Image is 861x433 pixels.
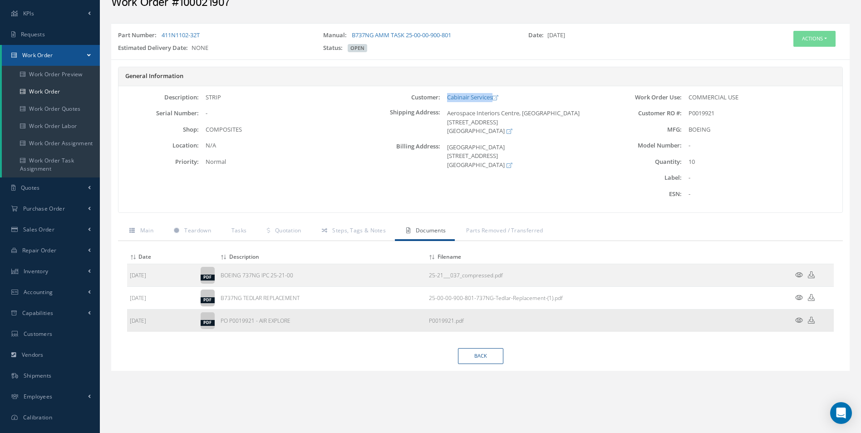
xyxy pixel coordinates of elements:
[466,226,543,234] span: Parts Removed / Transferred
[201,297,215,303] div: pdf
[22,351,44,359] span: Vendors
[601,94,681,101] label: Work Order Use:
[162,222,220,241] a: Teardown
[218,250,426,264] th: Description
[2,66,100,83] a: Work Order Preview
[310,222,395,241] a: Steps, Tags & Notes
[601,158,681,165] label: Quantity:
[429,294,563,302] a: Download
[2,152,100,177] a: Work Order Task Assignment
[118,158,199,165] label: Priority:
[682,173,842,182] div: -
[127,310,198,332] td: [DATE]
[682,141,842,150] div: -
[447,93,498,101] a: Cabinair Services
[416,226,446,234] span: Documents
[2,45,100,66] a: Work Order
[429,271,503,279] a: Download
[206,109,207,117] span: -
[360,143,440,170] label: Billing Address:
[111,44,316,56] div: NONE
[429,317,464,325] a: Download
[808,271,815,279] a: Download
[22,246,57,254] span: Repair Order
[231,226,247,234] span: Tasks
[795,271,803,279] a: Preview
[118,31,160,40] label: Part Number:
[118,94,199,101] label: Description:
[2,118,100,135] a: Work Order Labor
[522,31,727,44] div: [DATE]
[24,288,53,296] span: Accounting
[682,93,842,102] div: COMMERCIAL USE
[528,31,547,40] label: Date:
[218,264,426,287] td: BOEING 737NG IPC 25-21-00
[682,125,842,134] div: BOEING
[24,393,53,400] span: Employees
[184,226,211,234] span: Teardown
[440,143,601,170] div: [GEOGRAPHIC_DATA] [STREET_ADDRESS] [GEOGRAPHIC_DATA]
[199,141,359,150] div: N/A
[118,110,199,117] label: Serial Number:
[601,174,681,181] label: Label:
[795,294,803,302] a: Preview
[601,142,681,149] label: Model Number:
[218,310,426,332] td: PO P0019921 - AIR EXPLORE
[601,126,681,133] label: MFG:
[808,317,815,325] a: Download
[23,205,65,212] span: Purchase Order
[140,226,153,234] span: Main
[118,126,199,133] label: Shop:
[2,83,100,100] a: Work Order
[352,31,451,39] a: B737NG AMM TASK 25-00-00-900-801
[808,294,815,302] a: Download
[795,317,803,325] a: Preview
[348,44,367,52] span: OPEN
[275,226,301,234] span: Quotation
[256,222,310,241] a: Quotation
[395,222,455,241] a: Documents
[24,372,52,379] span: Shipments
[125,73,836,80] h5: General Information
[830,402,852,424] div: Open Intercom Messenger
[199,157,359,167] div: Normal
[22,51,53,59] span: Work Order
[118,142,199,149] label: Location:
[23,226,54,233] span: Sales Order
[127,264,198,287] td: [DATE]
[323,44,346,53] label: Status:
[689,109,714,117] span: P0019921
[23,413,52,421] span: Calibration
[360,109,440,136] label: Shipping Address:
[455,222,552,241] a: Parts Removed / Transferred
[440,109,601,136] div: Aerospace Interiors Centre, [GEOGRAPHIC_DATA] [STREET_ADDRESS] [GEOGRAPHIC_DATA]
[2,135,100,152] a: Work Order Assignment
[220,222,256,241] a: Tasks
[127,250,198,264] th: Date
[682,157,842,167] div: 10
[23,10,34,17] span: KPIs
[118,222,162,241] a: Main
[24,330,53,338] span: Customers
[127,287,198,310] td: [DATE]
[199,93,359,102] div: STRIP
[201,320,215,326] div: pdf
[323,31,350,40] label: Manual:
[21,184,40,192] span: Quotes
[360,94,440,101] label: Customer:
[201,275,215,280] div: pdf
[332,226,386,234] span: Steps, Tags & Notes
[21,30,45,38] span: Requests
[24,267,49,275] span: Inventory
[601,191,681,197] label: ESN:
[601,110,681,117] label: Customer RO #:
[199,125,359,134] div: COMPOSITES
[426,250,780,264] th: Filename
[682,190,842,199] div: -
[22,309,54,317] span: Capabilities
[2,100,100,118] a: Work Order Quotes
[162,31,200,39] a: 411N1102-32T
[218,287,426,310] td: B737NG TEDLAR REPLACEMENT
[793,31,836,47] button: Actions
[458,348,503,364] a: Back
